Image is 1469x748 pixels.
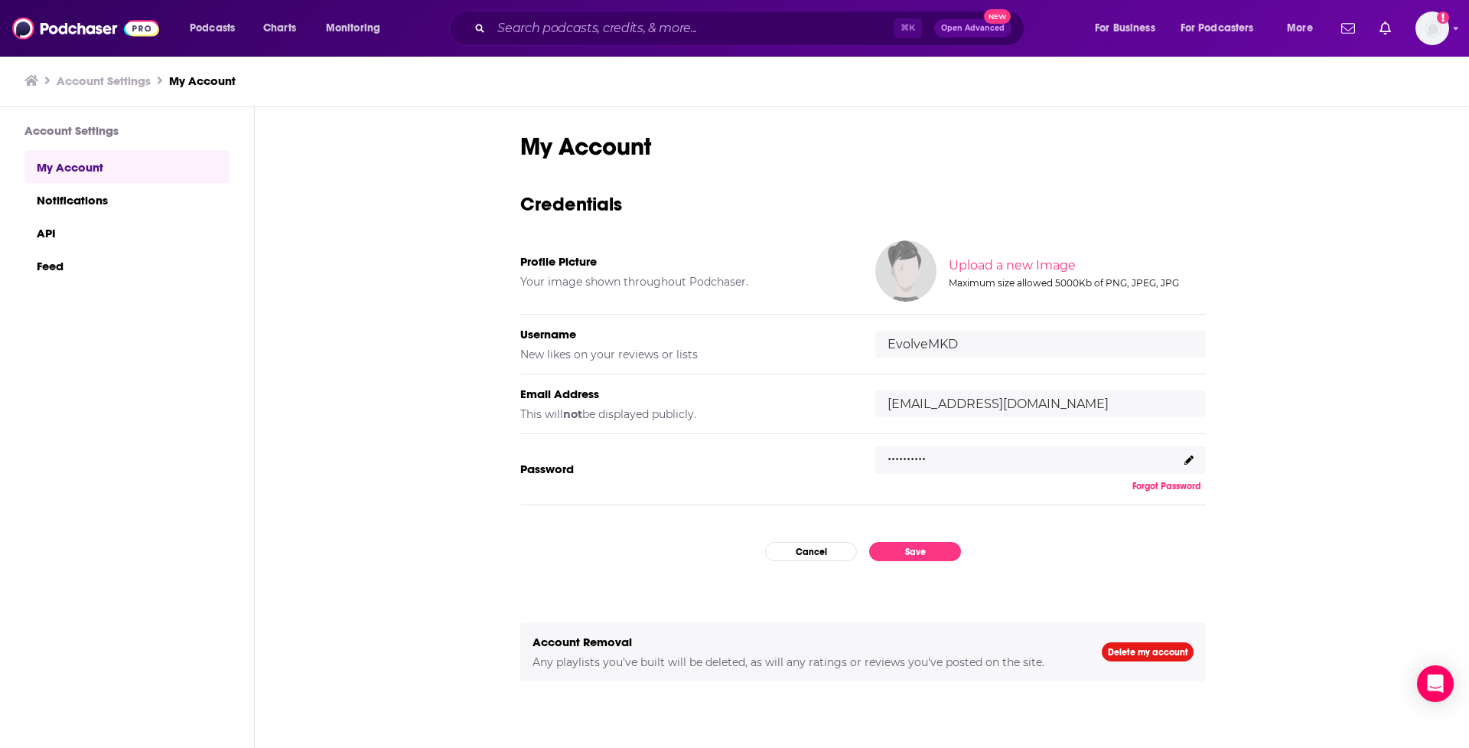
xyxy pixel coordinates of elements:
span: For Podcasters [1181,18,1254,39]
button: open menu [179,16,255,41]
h1: My Account [520,132,1206,162]
button: open menu [315,16,400,41]
span: Monitoring [326,18,380,39]
a: Notifications [24,183,230,216]
button: open menu [1276,16,1332,41]
h5: Account Removal [533,635,1077,649]
span: Podcasts [190,18,235,39]
a: Show notifications dropdown [1335,15,1361,41]
h5: Profile Picture [520,254,851,269]
h3: Account Settings [24,123,230,138]
h5: Your image shown throughout Podchaser. [520,275,851,289]
a: Feed [24,249,230,282]
h5: Any playlists you've built will be deleted, as will any ratings or reviews you've posted on the s... [533,655,1077,669]
button: Open AdvancedNew [934,19,1011,38]
img: Your profile image [875,240,936,302]
svg: Add a profile image [1437,11,1449,24]
a: Account Settings [57,73,151,88]
h3: Credentials [520,192,1206,216]
div: Maximum size allowed 5000Kb of PNG, JPEG, JPG [949,277,1203,289]
span: Open Advanced [941,24,1005,32]
h5: Username [520,327,851,341]
span: Charts [263,18,296,39]
span: New [984,9,1011,24]
input: Search podcasts, credits, & more... [491,16,894,41]
a: Show notifications dropdown [1373,15,1397,41]
p: .......... [888,443,926,465]
button: Forgot Password [1128,480,1206,492]
span: ⌘ K [894,18,922,38]
input: email [875,390,1206,417]
h5: Password [520,462,851,476]
div: Open Intercom Messenger [1417,665,1454,702]
button: open menu [1171,16,1276,41]
span: For Business [1095,18,1155,39]
button: Cancel [765,542,857,561]
img: User Profile [1415,11,1449,45]
h5: New likes on your reviews or lists [520,348,851,361]
div: Search podcasts, credits, & more... [464,11,1039,46]
b: not [563,407,582,421]
span: Logged in as EvolveMKD [1415,11,1449,45]
button: Show profile menu [1415,11,1449,45]
a: Delete my account [1102,642,1194,661]
button: Save [869,542,961,561]
h5: Email Address [520,387,851,401]
img: Podchaser - Follow, Share and Rate Podcasts [12,14,159,43]
a: Charts [253,16,305,41]
button: open menu [1084,16,1174,41]
h5: This will be displayed publicly. [520,407,851,421]
input: username [875,331,1206,358]
a: My Account [169,73,236,88]
span: More [1287,18,1313,39]
a: API [24,216,230,249]
a: My Account [24,150,230,183]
